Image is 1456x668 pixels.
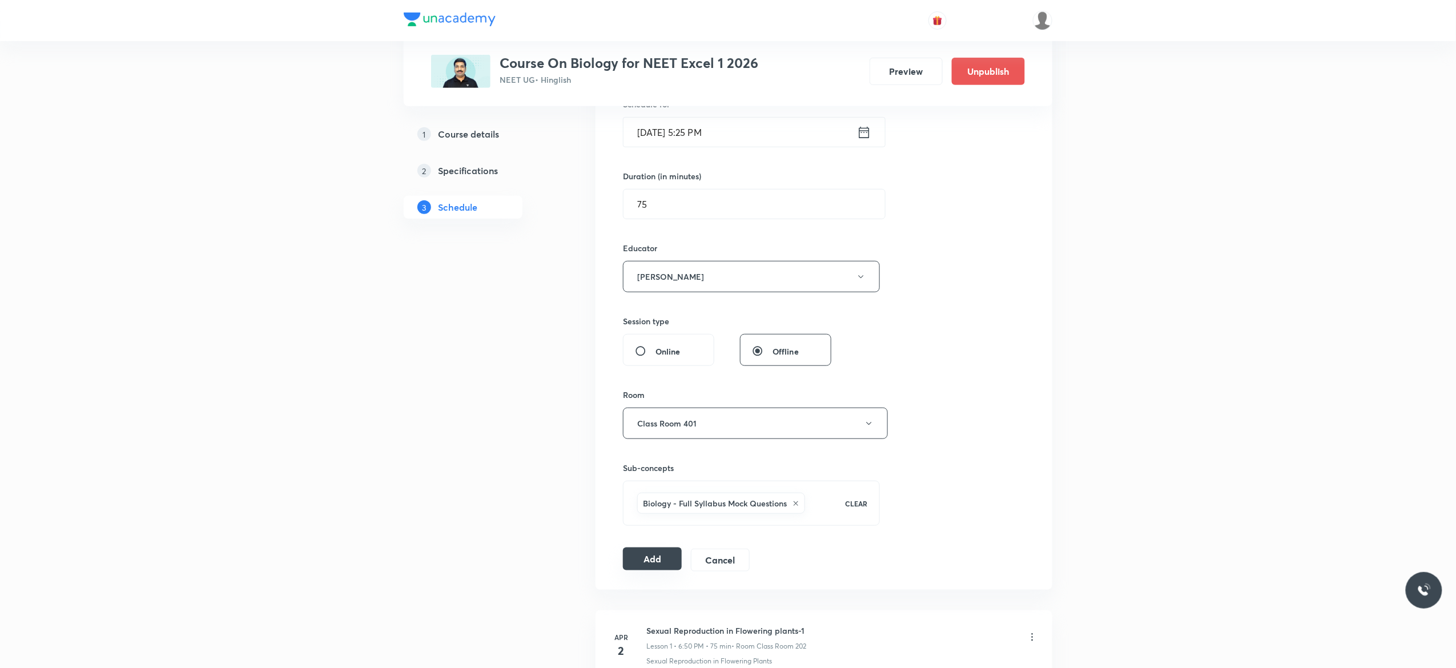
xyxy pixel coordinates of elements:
[952,58,1025,85] button: Unpublish
[655,345,681,357] span: Online
[932,15,943,26] img: avatar
[623,408,888,439] button: Class Room 401
[623,242,880,254] h6: Educator
[846,498,868,509] p: CLEAR
[417,127,431,141] p: 1
[438,164,498,178] h5: Specifications
[646,641,731,651] p: Lesson 1 • 6:50 PM • 75 min
[646,625,806,637] h6: Sexual Reproduction in Flowering plants-1
[870,58,943,85] button: Preview
[643,497,787,509] h6: Biology - Full Syllabus Mock Questions
[623,548,682,570] button: Add
[431,55,490,88] img: C2EC8E0B-ACF2-423F-828F-130839DB3B31_plus.png
[623,389,645,401] h6: Room
[1417,584,1431,597] img: ttu
[928,11,947,30] button: avatar
[623,261,880,292] button: [PERSON_NAME]
[404,159,559,182] a: 2Specifications
[500,55,758,71] h3: Course On Biology for NEET Excel 1 2026
[404,13,496,26] img: Company Logo
[438,127,499,141] h5: Course details
[404,123,559,146] a: 1Course details
[404,13,496,29] a: Company Logo
[623,462,880,474] h6: Sub-concepts
[624,190,885,219] input: 75
[1033,11,1052,30] img: Anuruddha Kumar
[417,200,431,214] p: 3
[623,170,701,182] h6: Duration (in minutes)
[610,632,633,642] h6: Apr
[610,642,633,659] h4: 2
[417,164,431,178] p: 2
[438,200,477,214] h5: Schedule
[623,315,669,327] h6: Session type
[731,641,806,651] p: • Room Class Room 202
[691,549,750,572] button: Cancel
[773,345,799,357] span: Offline
[646,656,772,666] p: Sexual Reproduction in Flowering Plants
[500,74,758,86] p: NEET UG • Hinglish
